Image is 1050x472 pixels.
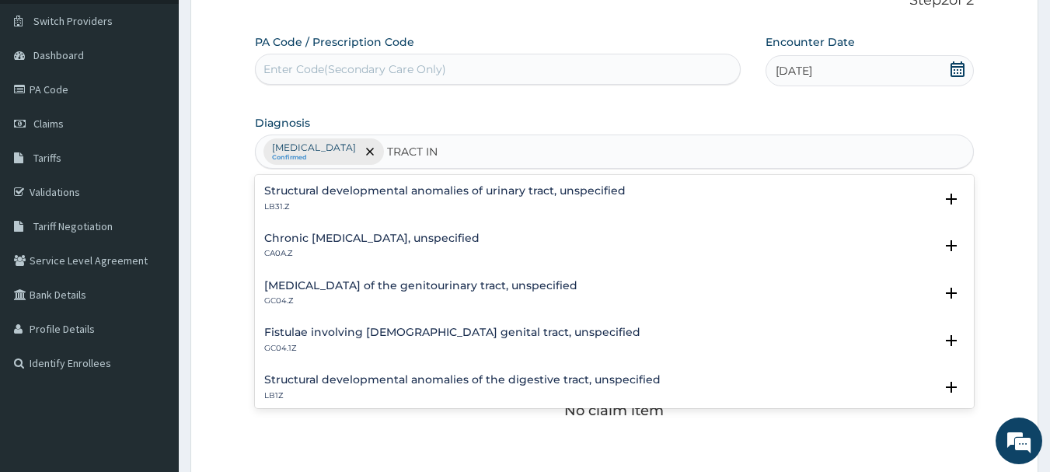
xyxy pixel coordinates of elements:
[33,219,113,233] span: Tariff Negotiation
[942,284,961,302] i: open select status
[942,190,961,208] i: open select status
[33,117,64,131] span: Claims
[942,236,961,255] i: open select status
[264,233,480,244] h4: Chronic [MEDICAL_DATA], unspecified
[264,327,640,338] h4: Fistulae involving [DEMOGRAPHIC_DATA] genital tract, unspecified
[33,151,61,165] span: Tariffs
[81,87,261,107] div: Chat with us now
[264,185,626,197] h4: Structural developmental anomalies of urinary tract, unspecified
[264,295,577,306] p: GC04.Z
[264,343,640,354] p: GC04.1Z
[263,61,446,77] div: Enter Code(Secondary Care Only)
[766,34,855,50] label: Encounter Date
[272,142,356,154] p: [MEDICAL_DATA]
[33,14,113,28] span: Switch Providers
[255,8,292,45] div: Minimize live chat window
[8,310,296,365] textarea: Type your message and hit 'Enter'
[942,378,961,397] i: open select status
[90,138,215,295] span: We're online!
[942,331,961,350] i: open select status
[255,115,310,131] label: Diagnosis
[33,48,84,62] span: Dashboard
[264,248,480,259] p: CA0A.Z
[264,280,577,292] h4: [MEDICAL_DATA] of the genitourinary tract, unspecified
[29,78,63,117] img: d_794563401_company_1708531726252_794563401
[363,145,377,159] span: remove selection option
[776,63,812,79] span: [DATE]
[272,154,356,162] small: Confirmed
[564,403,664,418] p: No claim item
[264,390,661,401] p: LB1Z
[264,374,661,386] h4: Structural developmental anomalies of the digestive tract, unspecified
[264,201,626,212] p: LB31.Z
[255,34,414,50] label: PA Code / Prescription Code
